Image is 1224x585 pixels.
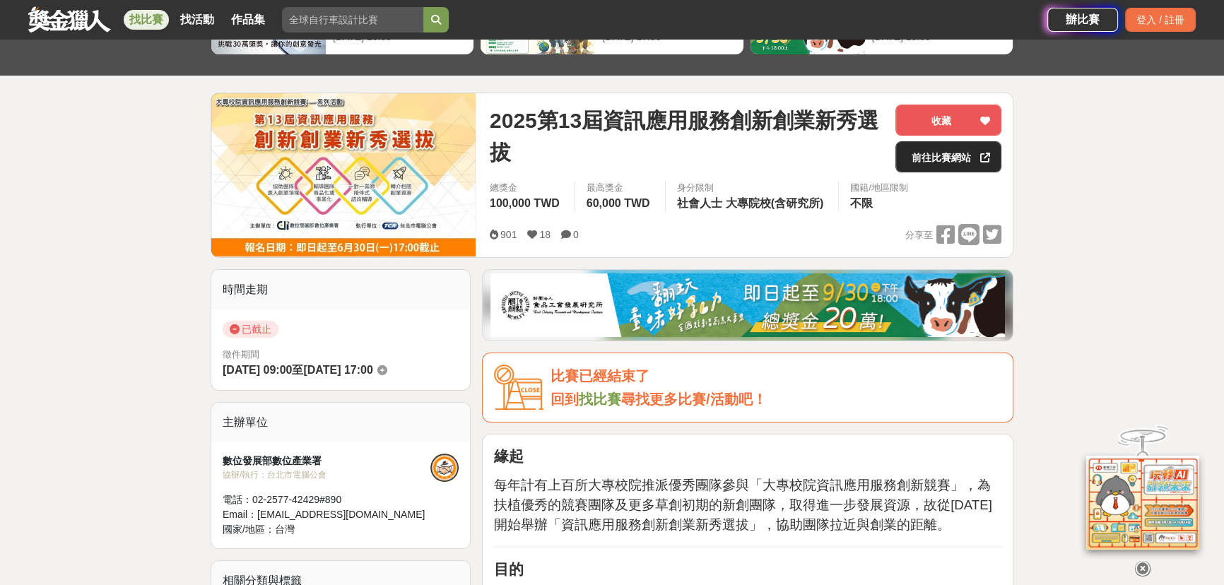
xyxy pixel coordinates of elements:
div: 登入 / 註冊 [1125,8,1196,32]
button: 收藏 [895,105,1001,136]
div: 時間走期 [211,270,470,309]
img: Cover Image [211,93,476,256]
div: 主辦單位 [211,403,470,442]
span: 每年計有上百所大專校院推派優秀團隊參與「大專校院資訊應用服務創新競賽」，為扶植優秀的競賽團隊及更多草創初期的新創團隊，取得進一步發展資源，故從[DATE]開始舉辦「資訊應用服務創新創業新秀選拔」... [494,478,992,532]
a: 作品集 [225,10,271,30]
span: 60,000 TWD [587,197,650,209]
span: [DATE] 17:00 [303,364,372,376]
span: [DATE] 09:00 [223,364,292,376]
span: 0 [573,229,579,240]
strong: 緣起 [494,448,524,465]
strong: 目的 [494,561,524,578]
span: 最高獎金 [587,181,654,195]
a: 找活動 [175,10,220,30]
span: 徵件期間 [223,349,259,360]
input: 全球自行車設計比賽 [282,7,423,32]
div: Email： [EMAIL_ADDRESS][DOMAIN_NAME] [223,507,430,522]
span: 社會人士 [677,197,722,209]
span: 18 [539,229,551,240]
span: 台灣 [275,524,295,535]
div: 協辦/執行： 台北市電腦公會 [223,468,430,481]
div: 身分限制 [677,181,828,195]
span: 大專院校(含研究所) [726,197,824,209]
a: 辦比賽 [1047,8,1118,32]
span: 國家/地區： [223,524,275,535]
img: 1c81a89c-c1b3-4fd6-9c6e-7d29d79abef5.jpg [490,273,1005,337]
span: 100,000 TWD [490,197,560,209]
div: 比賽已經結束了 [551,365,1001,388]
img: d2146d9a-e6f6-4337-9592-8cefde37ba6b.png [1086,456,1199,550]
div: 國籍/地區限制 [850,181,908,195]
span: 分享至 [905,225,933,246]
span: 2025第13屆資訊應用服務創新創業新秀選拔 [490,105,884,168]
span: 已截止 [223,321,278,338]
img: Icon [494,365,543,410]
span: 901 [500,229,517,240]
div: 數位發展部數位產業署 [223,454,430,468]
span: 回到 [551,391,579,407]
span: 不限 [850,197,873,209]
div: 電話： 02-2577-42429#890 [223,492,430,507]
span: 尋找更多比賽/活動吧！ [621,391,767,407]
a: 找比賽 [124,10,169,30]
span: 至 [292,364,303,376]
a: 前往比賽網站 [895,141,1001,172]
a: 找比賽 [579,391,621,407]
span: 總獎金 [490,181,563,195]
